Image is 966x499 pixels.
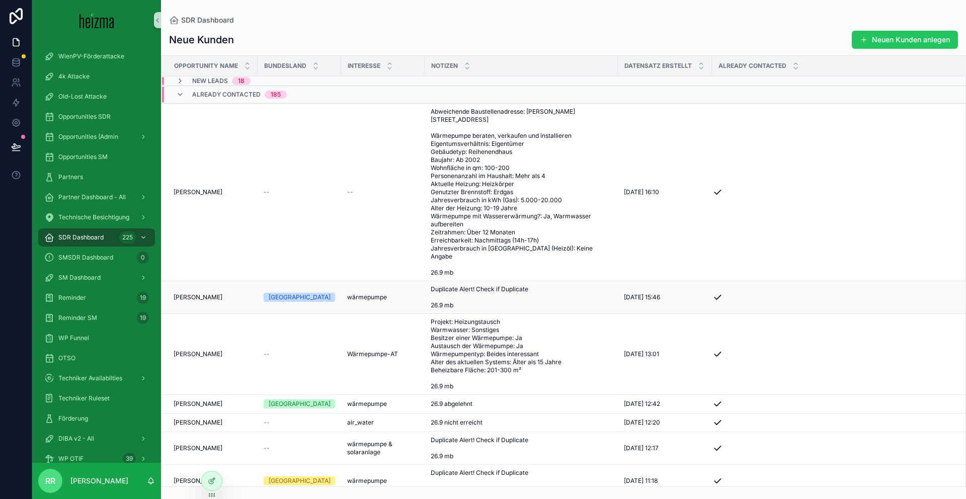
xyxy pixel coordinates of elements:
h1: Neue Kunden [169,33,234,47]
span: SDR Dashboard [58,233,104,241]
span: DiBA v2 - All [58,435,94,443]
div: [GEOGRAPHIC_DATA] [269,476,331,485]
span: Bundesland [264,62,306,70]
span: [PERSON_NAME] [174,350,222,358]
div: 225 [119,231,136,243]
span: Datensatz erstellt [624,62,692,70]
span: WP Funnel [58,334,89,342]
a: SM Dashboard [38,269,155,287]
div: 39 [123,453,136,465]
span: 26.9 nicht erreicht [431,419,482,427]
span: WP OTIF [58,455,84,463]
a: Reminder SM19 [38,309,155,327]
a: OTSO [38,349,155,367]
a: [DATE] 15:46 [624,293,706,301]
a: air_water [347,419,419,427]
a: Old-Lost Attacke [38,88,155,106]
a: WP OTIF39 [38,450,155,468]
span: [DATE] 12:42 [624,400,660,408]
div: 19 [137,292,149,304]
span: [PERSON_NAME] [174,419,222,427]
a: Techniker Ruleset [38,389,155,407]
a: Duplicate Alert! Check if Duplicate 26.9 mb [431,285,612,309]
a: SDR Dashboard [169,15,234,25]
span: Partners [58,173,83,181]
span: SM Dashboard [58,274,101,282]
div: [GEOGRAPHIC_DATA] [269,293,331,302]
span: Opportunities SDR [58,113,111,121]
a: WienPV-Förderattacke [38,47,155,65]
span: Förderung [58,414,88,423]
span: Old-Lost Attacke [58,93,107,101]
span: OTSO [58,354,75,362]
a: Projekt: Heizungstausch Warmwasser: Sonstiges Besitzer einer Wärmepumpe: Ja Austausch der Wärmepu... [431,318,612,390]
a: [DATE] 12:20 [624,419,706,427]
a: [DATE] 12:42 [624,400,706,408]
a: 4k Attacke [38,67,155,86]
a: [PERSON_NAME] [174,477,252,485]
a: [GEOGRAPHIC_DATA] [264,293,335,302]
a: wärmepumpe & solaranlage [347,440,419,456]
div: scrollable content [32,40,161,463]
a: Duplicate Alert! Check if Duplicate 26.9 mb [431,436,612,460]
span: 4k Attacke [58,72,90,80]
img: App logo [79,12,114,28]
a: Partners [38,168,155,186]
span: [DATE] 12:17 [624,444,659,452]
span: Opportunities (Admin [58,133,118,141]
a: SMSDR Dashboard0 [38,248,155,267]
span: [PERSON_NAME] [174,444,222,452]
a: wärmepumpe [347,477,419,485]
span: wärmepumpe [347,477,387,485]
a: -- [264,350,335,358]
span: RR [45,475,55,487]
span: -- [264,419,270,427]
a: Technische Besichtigung [38,208,155,226]
span: Reminder [58,294,86,302]
span: Techniker Ruleset [58,394,110,402]
a: -- [264,419,335,427]
span: Duplicate Alert! Check if Duplicate 26.9 mb [431,436,552,460]
span: 26.9 abgelehnt [431,400,472,408]
span: wärmepumpe [347,400,387,408]
div: [GEOGRAPHIC_DATA] [269,399,331,408]
span: Techniker Availabilties [58,374,122,382]
a: wärmepumpe [347,293,419,301]
div: 185 [271,91,281,99]
span: Notizen [431,62,458,70]
a: [PERSON_NAME] [174,419,252,427]
a: 26.9 nicht erreicht [431,419,612,427]
a: Techniker Availabilties [38,369,155,387]
span: -- [264,444,270,452]
a: Wärmepumpe-AT [347,350,419,358]
a: Reminder19 [38,289,155,307]
span: [PERSON_NAME] [174,477,222,485]
span: WienPV-Förderattacke [58,52,124,60]
span: SDR Dashboard [181,15,234,25]
a: [DATE] 11:18 [624,477,706,485]
a: [PERSON_NAME] [174,293,252,301]
span: wärmepumpe [347,293,387,301]
span: [DATE] 15:46 [624,293,660,301]
span: [DATE] 13:01 [624,350,659,358]
a: [PERSON_NAME] [174,444,252,452]
span: [DATE] 16:10 [624,188,659,196]
span: Technische Besichtigung [58,213,129,221]
span: Wärmepumpe-AT [347,350,398,358]
span: Opportunity Name [174,62,238,70]
span: Duplicate Alert! Check if Duplicate 26.9 mb [431,285,552,309]
a: [PERSON_NAME] [174,188,252,196]
span: Already Contacted [192,91,261,99]
button: Neuen Kunden anlegen [852,31,958,49]
a: Opportunities (Admin [38,128,155,146]
span: [PERSON_NAME] [174,400,222,408]
span: [DATE] 12:20 [624,419,660,427]
a: WP Funnel [38,329,155,347]
div: 0 [137,252,149,264]
a: Duplicate Alert! Check if Duplicate 26.9 nicht erreicht [431,469,612,493]
span: Partner Dashboard - All [58,193,126,201]
span: Reminder SM [58,314,97,322]
a: Partner Dashboard - All [38,188,155,206]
